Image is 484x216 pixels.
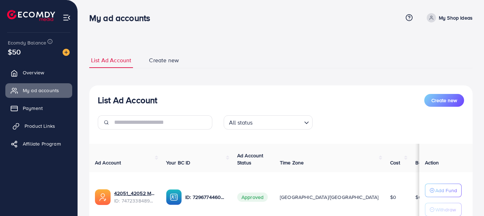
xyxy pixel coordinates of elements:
img: logo [7,10,55,21]
span: $0 [390,194,396,201]
a: Payment [5,101,72,115]
span: All status [228,117,254,128]
img: ic-ba-acc.ded83a64.svg [166,189,182,205]
p: ID: 7296774460420456449 [185,193,226,201]
button: Add Fund [425,184,462,197]
span: Cost [390,159,400,166]
a: My Shop Ideas [424,13,473,22]
span: Payment [23,105,43,112]
span: Ad Account [95,159,121,166]
span: Action [425,159,439,166]
span: Ad Account Status [237,152,264,166]
span: Your BC ID [166,159,191,166]
div: Search for option [224,115,313,130]
img: menu [63,14,71,22]
span: $50 [8,47,21,57]
a: Product Links [5,119,72,133]
span: Product Links [25,122,55,130]
span: [GEOGRAPHIC_DATA]/[GEOGRAPHIC_DATA] [280,194,379,201]
span: Affiliate Program [23,140,61,147]
input: Search for option [255,116,301,128]
h3: List Ad Account [98,95,157,105]
span: Approved [237,193,268,202]
p: My Shop Ideas [439,14,473,22]
a: My ad accounts [5,83,72,98]
span: Create new [431,97,457,104]
span: Ecomdy Balance [8,39,46,46]
p: Add Fund [435,186,457,195]
button: Create new [424,94,464,107]
iframe: Chat [454,184,479,211]
a: 42051_42052 My Shop Ideas_1739789387725 [114,190,155,197]
span: My ad accounts [23,87,59,94]
span: Overview [23,69,44,76]
span: ID: 7472338489627934736 [114,197,155,204]
span: Create new [149,56,179,64]
img: ic-ads-acc.e4c84228.svg [95,189,111,205]
p: Withdraw [435,205,456,214]
a: Overview [5,65,72,80]
img: image [63,49,70,56]
span: List Ad Account [91,56,131,64]
h3: My ad accounts [89,13,156,23]
div: <span class='underline'>42051_42052 My Shop Ideas_1739789387725</span></br>7472338489627934736 [114,190,155,204]
span: Time Zone [280,159,304,166]
a: Affiliate Program [5,137,72,151]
